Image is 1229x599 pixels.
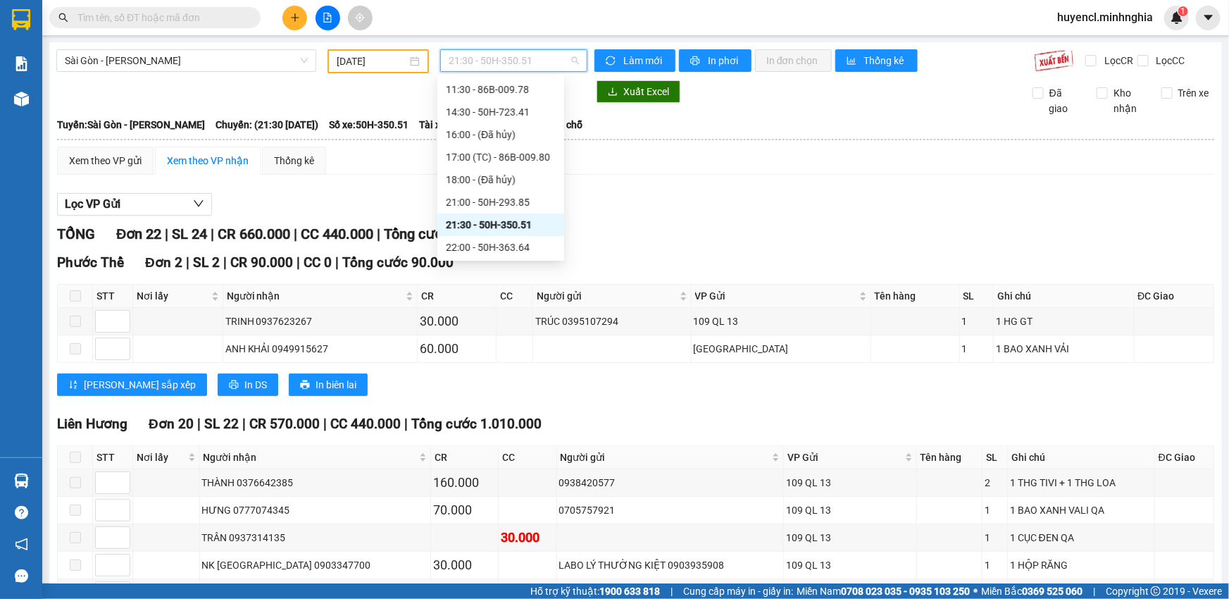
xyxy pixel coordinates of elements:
[594,49,675,72] button: syncLàm mới
[1173,85,1215,101] span: Trên xe
[65,50,308,71] span: Sài Gòn - Phan Rí
[384,226,516,242] span: Tổng cước 1.100.000
[446,217,556,233] div: 21:30 - 50H-350.51
[985,502,1005,518] div: 1
[1196,6,1221,30] button: caret-down
[167,153,249,168] div: Xem theo VP nhận
[335,254,339,271] span: |
[172,226,207,242] span: SL 24
[1010,502,1152,518] div: 1 BAO XANH VALI QA
[1135,285,1214,308] th: ĐC Giao
[202,557,429,573] div: NK [GEOGRAPHIC_DATA] 0903347700
[597,80,680,103] button: downloadXuất Excel
[559,475,781,490] div: 0938420577
[204,416,239,432] span: SL 22
[329,117,408,132] span: Số xe: 50H-350.51
[244,377,267,393] span: In DS
[348,6,373,30] button: aim
[1008,446,1155,469] th: Ghi chú
[300,380,310,391] span: printer
[316,6,340,30] button: file-add
[694,341,868,357] div: [GEOGRAPHIC_DATA]
[797,583,970,599] span: Miền Nam
[12,9,30,30] img: logo-vxr
[193,254,220,271] span: SL 2
[446,127,556,142] div: 16:00 - (Đã hủy)
[982,446,1008,469] th: SL
[68,380,78,391] span: sort-ascending
[690,56,702,67] span: printer
[218,373,278,396] button: printerIn DS
[290,13,300,23] span: plus
[165,226,168,242] span: |
[14,92,29,106] img: warehouse-icon
[57,254,124,271] span: Phước Thể
[623,53,664,68] span: Làm mới
[692,335,871,363] td: Sài Gòn
[216,117,318,132] span: Chuyến: (21:30 [DATE])
[695,288,856,304] span: VP Gửi
[708,53,740,68] span: In phơi
[446,240,556,255] div: 22:00 - 50H-363.64
[316,377,356,393] span: In biên lai
[755,49,832,72] button: In đơn chọn
[211,226,214,242] span: |
[1022,586,1083,597] strong: 0369 525 060
[227,288,404,304] span: Người nhận
[330,416,401,432] span: CC 440.000
[1046,8,1164,26] span: huyencl.minhnghia
[683,583,793,599] span: Cung cấp máy in - giấy in:
[337,54,407,69] input: 13/10/2025
[623,84,669,99] span: Xuất Excel
[981,583,1083,599] span: Miền Bắc
[433,555,496,575] div: 30.000
[786,502,914,518] div: 109 QL 13
[93,446,133,469] th: STT
[197,416,201,432] span: |
[223,254,227,271] span: |
[561,450,769,465] span: Người gửi
[57,119,205,130] b: Tuyến: Sài Gòn - [PERSON_NAME]
[530,583,660,599] span: Hỗ trợ kỹ thuật:
[864,53,906,68] span: Thống kê
[499,446,557,469] th: CC
[282,6,307,30] button: plus
[301,226,373,242] span: CC 440.000
[446,194,556,210] div: 21:00 - 50H-293.85
[670,583,673,599] span: |
[679,49,751,72] button: printerIn phơi
[218,226,290,242] span: CR 660.000
[57,416,127,432] span: Liên Hương
[786,530,914,545] div: 109 QL 13
[274,153,314,168] div: Thống kê
[917,446,982,469] th: Tên hàng
[84,377,196,393] span: [PERSON_NAME] sắp xếp
[871,285,960,308] th: Tên hàng
[694,314,868,329] div: 109 QL 13
[784,552,917,579] td: 109 QL 13
[559,502,781,518] div: 0705757921
[297,254,300,271] span: |
[1108,85,1150,116] span: Kho nhận
[137,288,208,304] span: Nơi lấy
[225,314,416,329] div: TRINH 0937623267
[116,226,161,242] span: Đơn 22
[323,416,327,432] span: |
[202,502,429,518] div: HƯNG 0777074345
[15,569,28,583] span: message
[1093,583,1095,599] span: |
[242,416,246,432] span: |
[229,380,239,391] span: printer
[1151,586,1161,596] span: copyright
[289,373,368,396] button: printerIn biên lai
[419,117,449,132] span: Tài xế:
[1202,11,1215,24] span: caret-down
[15,538,28,551] span: notification
[784,524,917,552] td: 109 QL 13
[1034,49,1074,72] img: 9k=
[14,56,29,71] img: solution-icon
[137,450,185,465] span: Nơi lấy
[606,56,618,67] span: sync
[411,416,542,432] span: Tổng cước 1.010.000
[77,10,244,25] input: Tìm tên, số ĐT hoặc mã đơn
